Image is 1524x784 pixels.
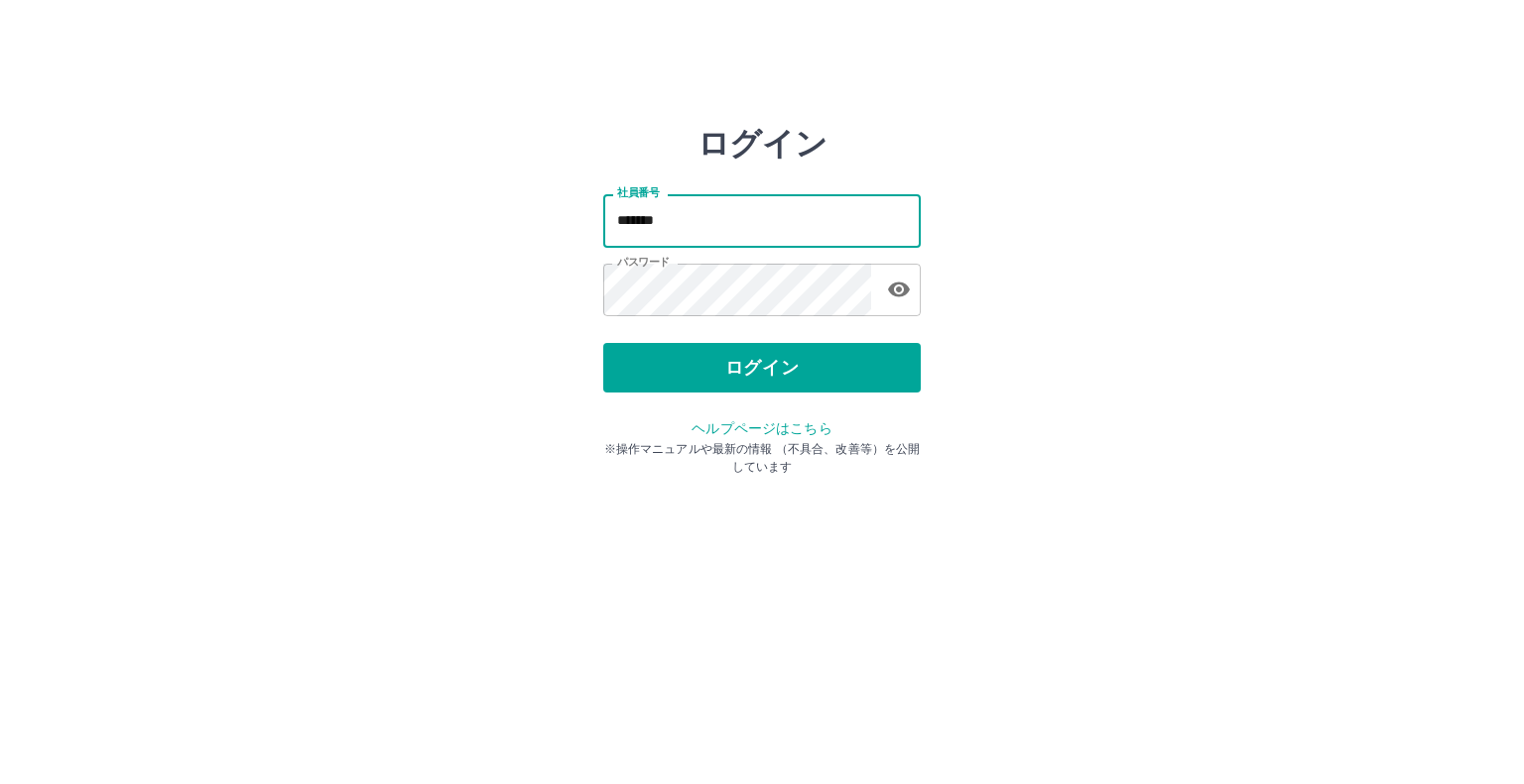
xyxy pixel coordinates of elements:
button: ログイン [603,343,921,392]
h2: ログイン [698,125,827,163]
p: ※操作マニュアルや最新の情報 （不具合、改善等）を公開しています [603,440,921,476]
label: パスワード [617,255,670,270]
label: 社員番号 [617,185,659,200]
a: ヘルプページはこちら [692,420,831,436]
